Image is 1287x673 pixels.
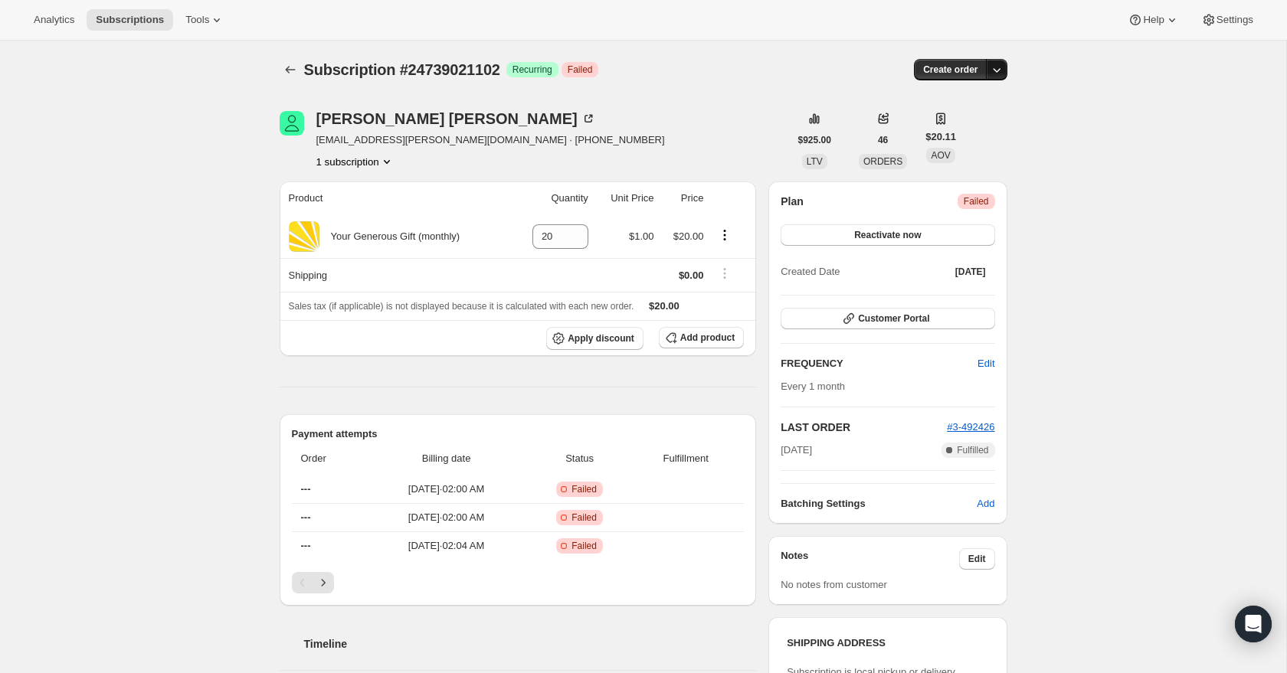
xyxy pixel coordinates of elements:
button: Settings [1192,9,1262,31]
span: [DATE] [955,266,986,278]
button: $925.00 [789,129,840,151]
button: Shipping actions [712,265,737,282]
span: Created Date [781,264,840,279]
span: [DATE] · 02:00 AM [370,482,522,497]
th: Shipping [280,258,512,292]
span: LTV [807,156,823,167]
span: Subscriptions [96,14,164,26]
span: $925.00 [798,134,831,146]
span: Failed [571,511,597,524]
button: Add [968,492,1004,516]
span: Failed [964,195,989,207]
span: ORDERS [863,156,902,167]
span: Apply discount [568,332,634,345]
span: Failed [571,483,597,495]
h2: Payment attempts [292,426,745,442]
button: Create order [914,59,987,80]
button: #3-492426 [947,420,994,435]
span: Tools [185,14,209,26]
div: Your Generous Gift (monthly) [319,229,460,244]
h2: FREQUENCY [781,356,978,371]
button: 46 [869,129,897,151]
h2: LAST ORDER [781,420,947,435]
span: Edit [968,553,986,565]
span: Create order [923,64,978,76]
button: Product actions [316,154,395,169]
span: Failed [568,64,593,76]
button: Customer Portal [781,308,994,329]
span: $20.00 [673,230,704,242]
button: Tools [176,9,234,31]
span: Every 1 month [781,381,845,392]
span: [DATE] · 02:00 AM [370,510,522,525]
button: Subscriptions [280,59,301,80]
span: --- [301,511,311,523]
button: Analytics [25,9,84,31]
h2: Timeline [304,636,757,652]
h3: SHIPPING ADDRESS [787,635,988,651]
span: Settings [1217,14,1253,26]
button: Next [313,572,334,593]
span: Help [1143,14,1164,26]
span: $20.00 [649,300,680,312]
span: Billing date [370,451,522,466]
button: Product actions [712,227,737,243]
span: Failed [571,540,597,552]
button: [DATE] [946,261,995,283]
span: Recurring [513,64,552,76]
span: Subscription #24739021102 [304,61,500,78]
button: Help [1118,9,1188,31]
span: 46 [878,134,888,146]
span: AOV [931,150,950,161]
h3: Notes [781,548,959,570]
nav: Pagination [292,572,745,593]
th: Price [659,181,709,215]
span: Customer Portal [858,312,929,325]
div: [PERSON_NAME] [PERSON_NAME] [316,111,596,126]
button: Edit [968,351,1004,376]
span: Bert Rawal [280,111,304,136]
div: Open Intercom Messenger [1235,606,1272,642]
h6: Batching Settings [781,496,977,511]
span: Add [977,496,994,511]
span: $20.11 [925,129,956,145]
span: --- [301,540,311,551]
button: Subscriptions [87,9,173,31]
span: Reactivate now [854,229,921,241]
span: Fulfillment [637,451,735,466]
span: [DATE] · 02:04 AM [370,538,522,554]
span: --- [301,483,311,495]
span: Status [532,451,627,466]
span: Fulfilled [957,444,988,456]
th: Product [280,181,512,215]
span: No notes from customer [781,579,887,590]
span: [EMAIL_ADDRESS][PERSON_NAME][DOMAIN_NAME] · [PHONE_NUMBER] [316,132,665,148]
th: Order [292,442,366,475]
span: Sales tax (if applicable) is not displayed because it is calculated with each new order. [289,301,634,312]
span: Edit [978,356,994,371]
span: $1.00 [629,230,654,242]
button: Reactivate now [781,224,994,246]
button: Edit [959,548,995,570]
img: product img [289,221,319,252]
th: Unit Price [593,181,659,215]
h2: Plan [781,194,804,209]
span: [DATE] [781,443,812,458]
th: Quantity [511,181,593,215]
span: Add product [680,332,735,344]
button: Apply discount [546,327,643,350]
button: Add product [659,327,744,348]
a: #3-492426 [947,421,994,433]
span: $0.00 [679,270,704,281]
span: Analytics [34,14,74,26]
